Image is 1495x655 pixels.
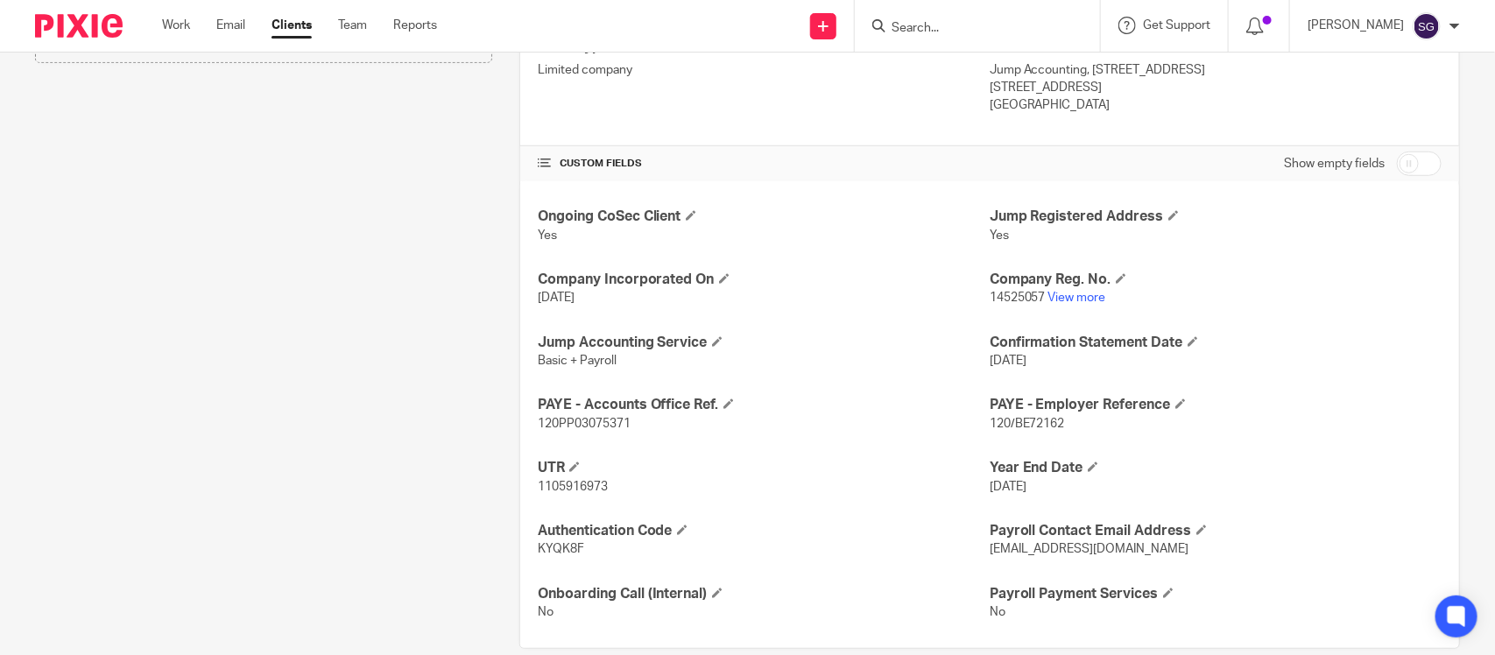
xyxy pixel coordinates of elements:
[271,17,312,34] a: Clients
[990,271,1442,289] h4: Company Reg. No.
[538,157,990,171] h4: CUSTOM FIELDS
[338,17,367,34] a: Team
[990,481,1026,493] span: [DATE]
[990,522,1442,540] h4: Payroll Contact Email Address
[538,208,990,226] h4: Ongoing CoSec Client
[990,208,1442,226] h4: Jump Registered Address
[990,585,1442,603] h4: Payroll Payment Services
[1413,12,1441,40] img: svg%3E
[990,418,1065,430] span: 120/BE72162
[990,606,1005,618] span: No
[990,334,1442,352] h4: Confirmation Statement Date
[1284,155,1385,173] label: Show empty fields
[1143,19,1210,32] span: Get Support
[990,96,1442,114] p: [GEOGRAPHIC_DATA]
[990,229,1009,242] span: Yes
[1308,17,1404,34] p: [PERSON_NAME]
[538,355,617,367] span: Basic + Payroll
[538,585,990,603] h4: Onboarding Call (Internal)
[538,418,631,430] span: 120PP03075371
[393,17,437,34] a: Reports
[35,14,123,38] img: Pixie
[162,17,190,34] a: Work
[538,229,557,242] span: Yes
[538,606,554,618] span: No
[538,271,990,289] h4: Company Incorporated On
[538,61,990,79] p: Limited company
[990,292,1046,304] span: 14525057
[990,459,1442,477] h4: Year End Date
[1048,292,1106,304] a: View more
[538,334,990,352] h4: Jump Accounting Service
[538,543,584,555] span: KYQK8F
[890,21,1047,37] input: Search
[538,292,575,304] span: [DATE]
[538,481,608,493] span: 1105916973
[990,543,1189,555] span: [EMAIL_ADDRESS][DOMAIN_NAME]
[538,396,990,414] h4: PAYE - Accounts Office Ref.
[538,522,990,540] h4: Authentication Code
[990,79,1442,96] p: [STREET_ADDRESS]
[990,396,1442,414] h4: PAYE - Employer Reference
[216,17,245,34] a: Email
[990,355,1026,367] span: [DATE]
[990,61,1442,79] p: Jump Accounting, [STREET_ADDRESS]
[538,459,990,477] h4: UTR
